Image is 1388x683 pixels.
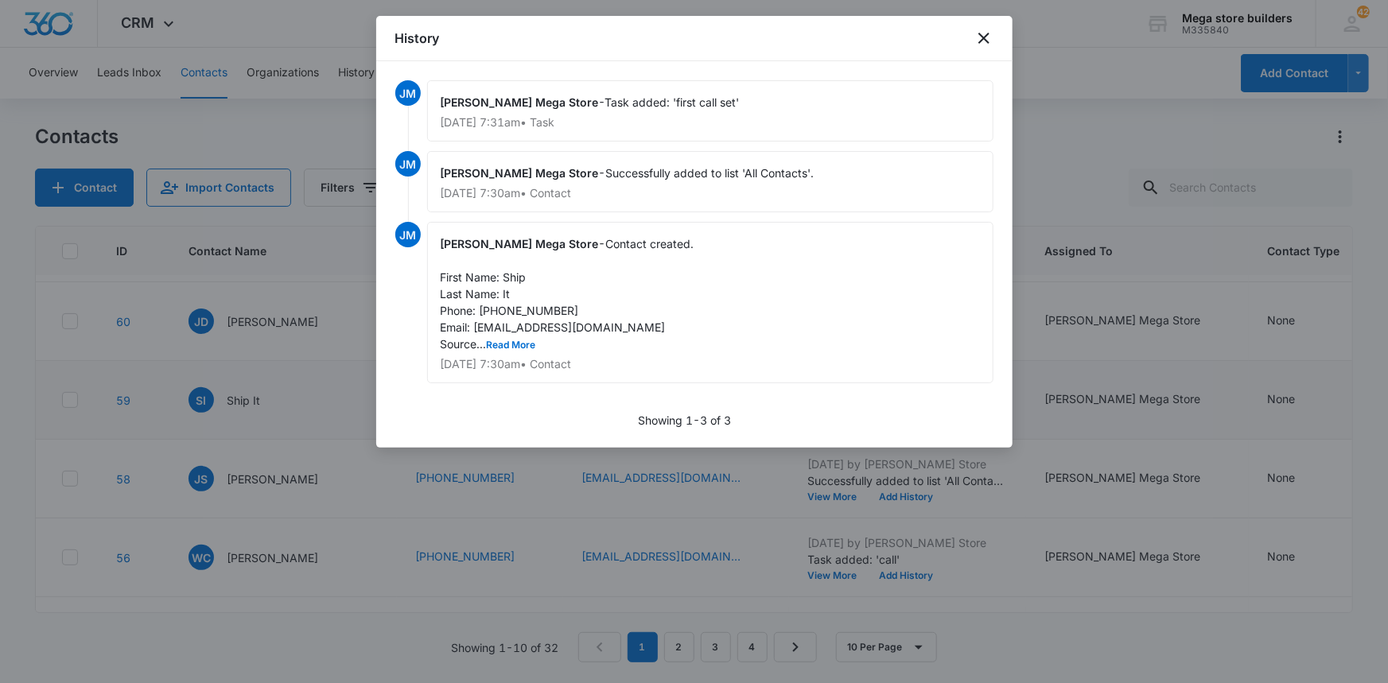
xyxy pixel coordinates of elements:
h1: History [395,29,440,48]
span: JM [395,222,421,247]
span: JM [395,80,421,106]
span: Successfully added to list 'All Contacts'. [606,166,815,180]
button: close [974,29,993,48]
span: JM [395,151,421,177]
span: Task added: 'first call set' [605,95,740,109]
button: Read More [487,340,536,350]
p: [DATE] 7:30am • Contact [441,359,980,370]
span: Contact created. First Name: Ship Last Name: It Phone: [PHONE_NUMBER] Email: [EMAIL_ADDRESS][DOMA... [441,237,694,351]
div: - [427,80,993,142]
p: [DATE] 7:30am • Contact [441,188,980,199]
span: [PERSON_NAME] Mega Store [441,237,599,250]
p: Showing 1-3 of 3 [638,412,731,429]
span: [PERSON_NAME] Mega Store [441,95,599,109]
div: - [427,151,993,212]
p: [DATE] 7:31am • Task [441,117,980,128]
span: [PERSON_NAME] Mega Store [441,166,599,180]
div: - [427,222,993,383]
